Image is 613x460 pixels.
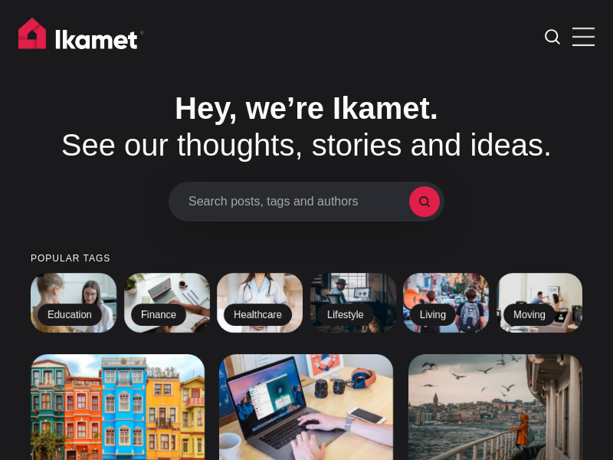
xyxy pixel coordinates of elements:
[31,90,582,163] h1: See our thoughts, stories and ideas.
[18,18,144,56] img: Ikamet home
[124,273,210,333] a: Finance
[403,273,489,333] a: Living
[131,304,186,327] h2: Finance
[31,273,116,333] a: Education
[224,304,292,327] h2: Healthcare
[497,273,582,333] a: Moving
[38,304,102,327] h2: Education
[503,304,556,327] h2: Moving
[188,194,409,209] span: Search posts, tags and authors
[317,304,374,327] h2: Lifestyle
[175,91,438,125] span: Hey, we’re Ikamet.
[31,254,582,264] small: Popular tags
[217,273,303,333] a: Healthcare
[410,304,456,327] h2: Living
[310,273,396,333] a: Lifestyle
